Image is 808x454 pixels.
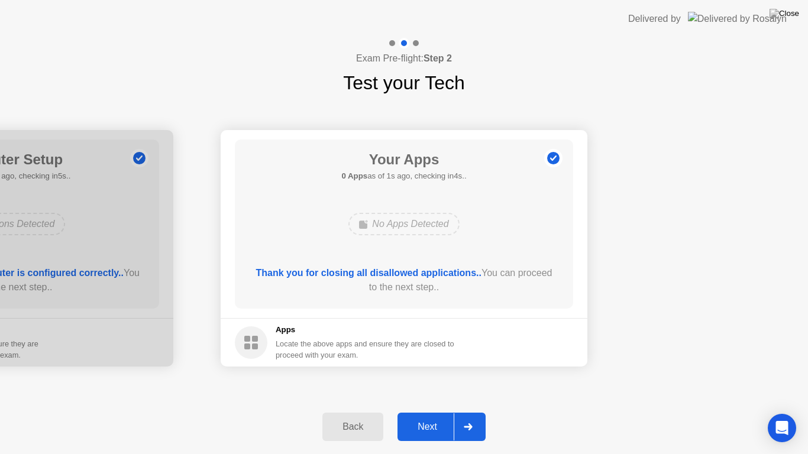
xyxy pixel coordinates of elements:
h4: Exam Pre-flight: [356,51,452,66]
b: 0 Apps [341,171,367,180]
b: Thank you for closing all disallowed applications.. [256,268,481,278]
h5: as of 1s ago, checking in4s.. [341,170,466,182]
div: Locate the above apps and ensure they are closed to proceed with your exam. [276,338,455,361]
button: Next [397,413,486,441]
h5: Apps [276,324,455,336]
div: Back [326,421,380,432]
div: You can proceed to the next step.. [252,266,557,294]
div: Open Intercom Messenger [768,414,796,442]
img: Delivered by Rosalyn [688,12,787,25]
img: Close [770,9,799,18]
div: No Apps Detected [348,213,459,235]
h1: Your Apps [341,149,466,170]
button: Back [322,413,383,441]
h1: Test your Tech [343,69,465,97]
div: Delivered by [628,12,681,26]
div: Next [401,421,454,432]
b: Step 2 [424,53,452,63]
